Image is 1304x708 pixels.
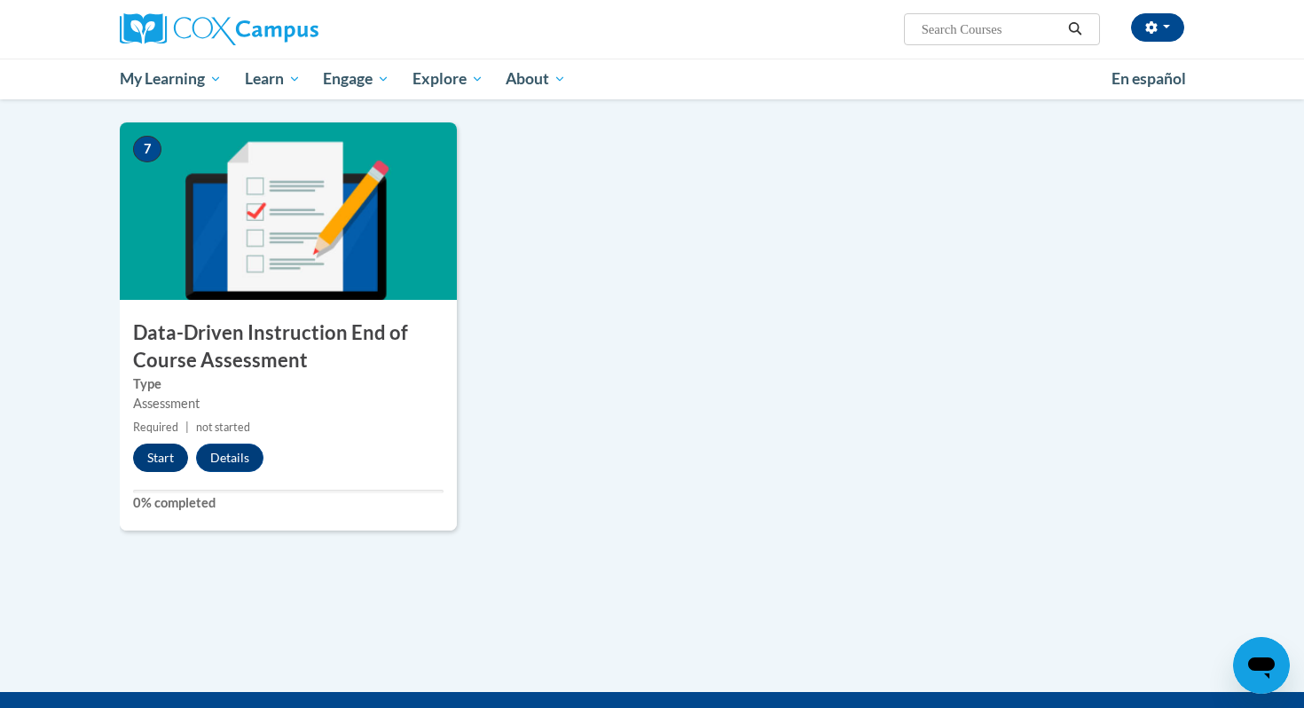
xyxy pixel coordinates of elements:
[233,59,312,99] a: Learn
[133,493,444,513] label: 0% completed
[120,13,457,45] a: Cox Campus
[412,68,483,90] span: Explore
[120,13,318,45] img: Cox Campus
[495,59,578,99] a: About
[196,444,263,472] button: Details
[108,59,233,99] a: My Learning
[1233,637,1290,694] iframe: Button to launch messaging window
[133,444,188,472] button: Start
[401,59,495,99] a: Explore
[323,68,389,90] span: Engage
[133,421,178,434] span: Required
[506,68,566,90] span: About
[133,394,444,413] div: Assessment
[120,319,457,374] h3: Data-Driven Instruction End of Course Assessment
[1062,19,1088,40] button: Search
[185,421,189,434] span: |
[133,374,444,394] label: Type
[245,68,301,90] span: Learn
[196,421,250,434] span: not started
[120,68,222,90] span: My Learning
[920,19,1062,40] input: Search Courses
[1131,13,1184,42] button: Account Settings
[133,136,161,162] span: 7
[93,59,1211,99] div: Main menu
[311,59,401,99] a: Engage
[120,122,457,300] img: Course Image
[1100,60,1198,98] a: En español
[1112,69,1186,88] span: En español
